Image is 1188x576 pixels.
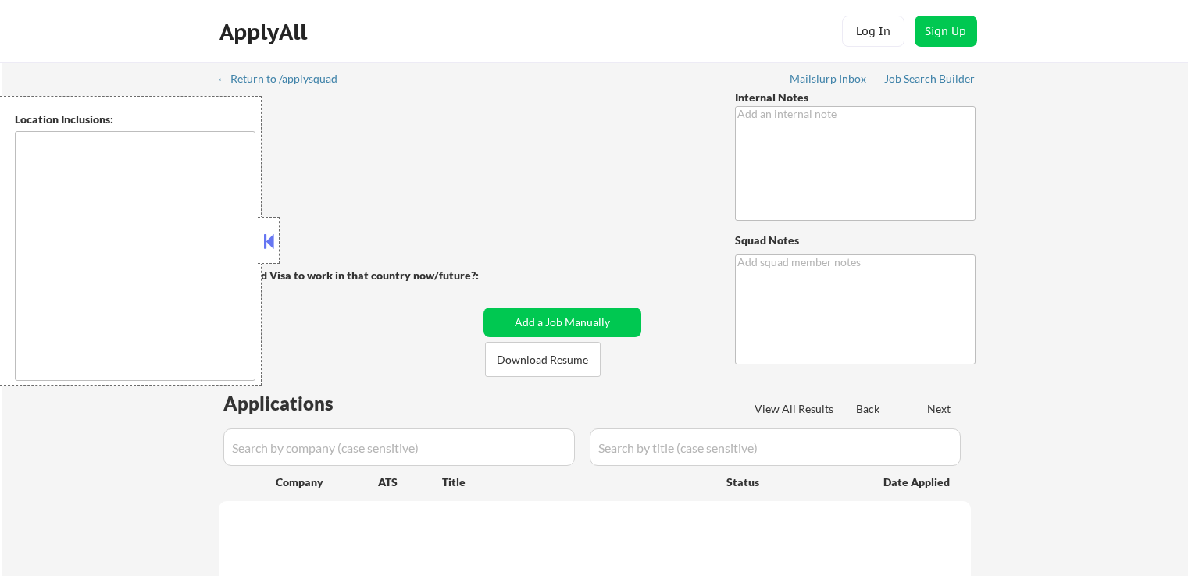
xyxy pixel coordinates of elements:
[726,468,861,496] div: Status
[884,73,976,84] div: Job Search Builder
[883,475,952,490] div: Date Applied
[378,475,442,490] div: ATS
[219,19,312,45] div: ApplyAll
[15,112,255,127] div: Location Inclusions:
[217,73,352,88] a: ← Return to /applysquad
[927,401,952,417] div: Next
[915,16,977,47] button: Sign Up
[442,475,712,490] div: Title
[219,268,479,282] strong: Will need Visa to work in that country now/future?:
[842,16,904,47] button: Log In
[735,233,976,248] div: Squad Notes
[790,73,868,84] div: Mailslurp Inbox
[276,475,378,490] div: Company
[735,90,976,105] div: Internal Notes
[590,428,961,466] input: Search by title (case sensitive)
[485,342,601,377] button: Download Resume
[217,73,352,84] div: ← Return to /applysquad
[223,394,378,413] div: Applications
[856,401,881,417] div: Back
[223,428,575,466] input: Search by company (case sensitive)
[483,308,641,337] button: Add a Job Manually
[755,401,838,417] div: View All Results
